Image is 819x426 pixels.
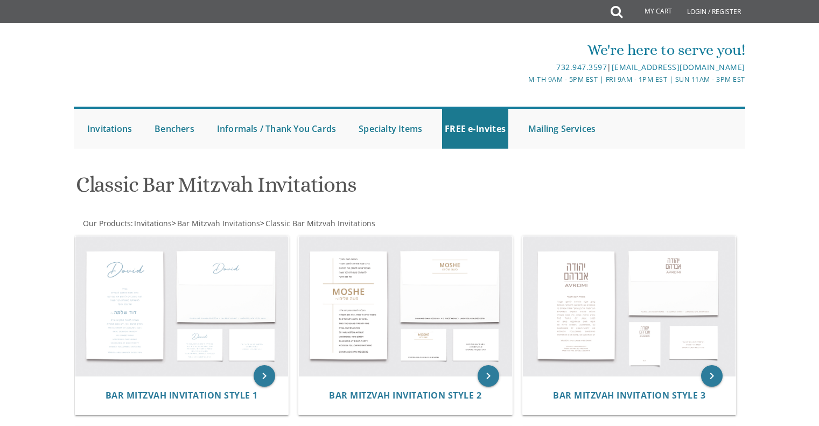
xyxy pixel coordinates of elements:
div: We're here to serve you! [298,39,745,61]
div: M-Th 9am - 5pm EST | Fri 9am - 1pm EST | Sun 11am - 3pm EST [298,74,745,85]
a: keyboard_arrow_right [701,365,723,387]
a: FREE e-Invites [442,109,508,149]
a: My Cart [621,1,680,23]
a: Invitations [85,109,135,149]
a: Bar Mitzvah Invitation Style 3 [553,390,705,401]
a: Benchers [152,109,197,149]
div: | [298,61,745,74]
a: Specialty Items [356,109,425,149]
span: > [260,218,375,228]
a: keyboard_arrow_right [478,365,499,387]
a: keyboard_arrow_right [254,365,275,387]
span: > [172,218,260,228]
span: Bar Mitzvah Invitation Style 1 [106,389,258,401]
a: Mailing Services [526,109,598,149]
img: Bar Mitzvah Invitation Style 1 [75,236,289,376]
a: Informals / Thank You Cards [214,109,339,149]
span: Classic Bar Mitzvah Invitations [265,218,375,228]
h1: Classic Bar Mitzvah Invitations [76,173,515,205]
a: Bar Mitzvah Invitation Style 1 [106,390,258,401]
span: Bar Mitzvah Invitation Style 2 [329,389,481,401]
span: Bar Mitzvah Invitations [177,218,260,228]
a: Invitations [133,218,172,228]
a: Bar Mitzvah Invitation Style 2 [329,390,481,401]
a: Bar Mitzvah Invitations [176,218,260,228]
a: [EMAIL_ADDRESS][DOMAIN_NAME] [612,62,745,72]
a: 732.947.3597 [556,62,607,72]
span: Bar Mitzvah Invitation Style 3 [553,389,705,401]
img: Bar Mitzvah Invitation Style 3 [523,236,736,376]
a: Our Products [82,218,131,228]
div: : [74,218,410,229]
img: Bar Mitzvah Invitation Style 2 [299,236,512,376]
span: Invitations [134,218,172,228]
a: Classic Bar Mitzvah Invitations [264,218,375,228]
